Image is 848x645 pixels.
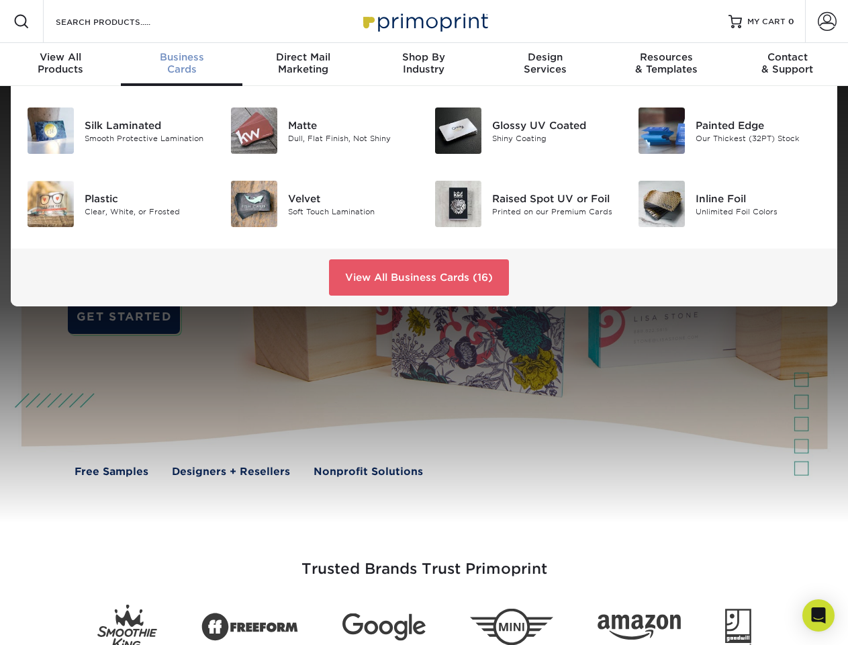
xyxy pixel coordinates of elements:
img: Silk Laminated Business Cards [28,107,74,154]
span: Shop By [363,51,484,63]
img: Goodwill [725,609,751,645]
div: Plastic [85,191,210,206]
a: Velvet Business Cards Velvet Soft Touch Lamination [230,175,414,232]
img: Plastic Business Cards [28,181,74,227]
a: Resources& Templates [606,43,726,86]
a: Raised Spot UV or Foil Business Cards Raised Spot UV or Foil Printed on our Premium Cards [434,175,618,232]
a: Contact& Support [727,43,848,86]
a: Glossy UV Coated Business Cards Glossy UV Coated Shiny Coating [434,102,618,159]
img: Matte Business Cards [231,107,277,154]
a: DesignServices [485,43,606,86]
div: Glossy UV Coated [492,118,618,132]
input: SEARCH PRODUCTS..... [54,13,185,30]
a: Silk Laminated Business Cards Silk Laminated Smooth Protective Lamination [27,102,210,159]
img: Painted Edge Business Cards [639,107,685,154]
span: Resources [606,51,726,63]
div: Marketing [242,51,363,75]
img: Glossy UV Coated Business Cards [435,107,481,154]
div: Dull, Flat Finish, Not Shiny [288,132,414,144]
div: Printed on our Premium Cards [492,206,618,217]
a: Inline Foil Business Cards Inline Foil Unlimited Foil Colors [638,175,821,232]
h3: Trusted Brands Trust Primoprint [32,528,817,594]
span: Design [485,51,606,63]
div: & Templates [606,51,726,75]
div: Open Intercom Messenger [802,599,835,632]
a: Direct MailMarketing [242,43,363,86]
img: Velvet Business Cards [231,181,277,227]
a: Matte Business Cards Matte Dull, Flat Finish, Not Shiny [230,102,414,159]
div: Unlimited Foil Colors [696,206,821,217]
div: Silk Laminated [85,118,210,132]
div: Inline Foil [696,191,821,206]
a: Shop ByIndustry [363,43,484,86]
div: Cards [121,51,242,75]
span: MY CART [747,16,786,28]
img: Raised Spot UV or Foil Business Cards [435,181,481,227]
span: Direct Mail [242,51,363,63]
a: BusinessCards [121,43,242,86]
img: Google [342,613,426,641]
span: Business [121,51,242,63]
div: Matte [288,118,414,132]
div: Services [485,51,606,75]
img: Amazon [598,615,681,640]
div: Raised Spot UV or Foil [492,191,618,206]
div: Our Thickest (32PT) Stock [696,132,821,144]
span: Contact [727,51,848,63]
div: Velvet [288,191,414,206]
a: Painted Edge Business Cards Painted Edge Our Thickest (32PT) Stock [638,102,821,159]
img: Inline Foil Business Cards [639,181,685,227]
div: Clear, White, or Frosted [85,206,210,217]
div: Soft Touch Lamination [288,206,414,217]
img: Primoprint [357,7,491,36]
a: View All Business Cards (16) [329,259,509,296]
a: Plastic Business Cards Plastic Clear, White, or Frosted [27,175,210,232]
div: Shiny Coating [492,132,618,144]
div: Industry [363,51,484,75]
div: Painted Edge [696,118,821,132]
span: 0 [788,17,794,26]
div: & Support [727,51,848,75]
div: Smooth Protective Lamination [85,132,210,144]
